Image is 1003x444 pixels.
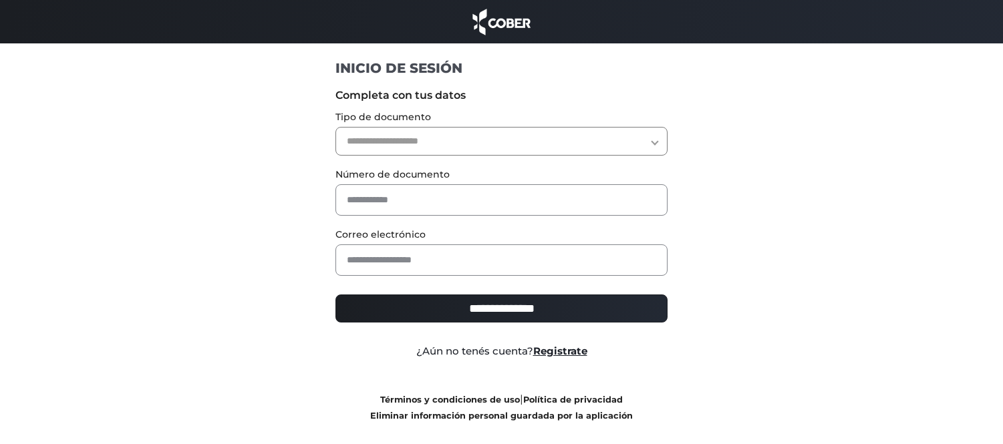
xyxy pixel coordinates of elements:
label: Tipo de documento [335,110,668,124]
label: Número de documento [335,168,668,182]
label: Correo electrónico [335,228,668,242]
div: ¿Aún no tenés cuenta? [325,344,678,359]
a: Términos y condiciones de uso [380,395,520,405]
img: cober_marca.png [469,7,535,37]
label: Completa con tus datos [335,87,668,103]
a: Eliminar información personal guardada por la aplicación [370,411,633,421]
div: | [325,391,678,423]
a: Política de privacidad [523,395,623,405]
h1: INICIO DE SESIÓN [335,59,668,77]
a: Registrate [533,345,587,357]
